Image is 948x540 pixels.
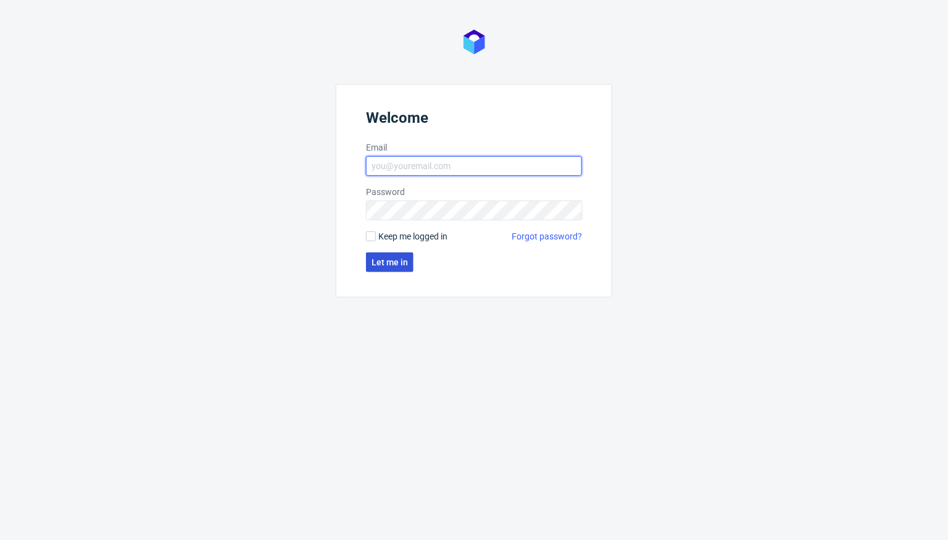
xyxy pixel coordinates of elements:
[366,186,582,198] label: Password
[366,156,582,176] input: you@youremail.com
[512,230,582,243] a: Forgot password?
[366,252,414,272] button: Let me in
[372,258,408,267] span: Let me in
[366,109,582,131] header: Welcome
[378,230,447,243] span: Keep me logged in
[366,141,582,154] label: Email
